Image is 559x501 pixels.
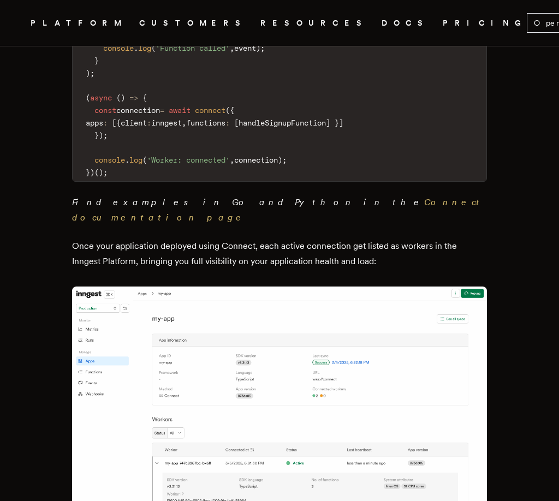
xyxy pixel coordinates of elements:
[186,118,225,127] span: functions
[103,44,134,52] span: console
[147,118,151,127] span: :
[443,16,527,30] a: PRICING
[116,106,160,115] span: connection
[326,118,330,127] span: ]
[151,118,182,127] span: inngest
[142,93,147,102] span: {
[94,106,116,115] span: const
[225,106,230,115] span: (
[339,118,343,127] span: ]
[256,44,260,52] span: )
[151,44,156,52] span: (
[278,156,282,164] span: )
[116,93,121,102] span: (
[234,44,256,52] span: event
[94,56,99,65] span: }
[72,238,487,269] p: Once your application deployed using Connect, each active connection get listed as workers in the...
[139,16,247,30] a: CUSTOMERS
[86,93,90,102] span: (
[134,44,138,52] span: .
[116,118,121,127] span: {
[103,168,108,177] span: ;
[156,44,230,52] span: 'Function called'
[86,118,103,127] span: apps
[142,156,147,164] span: (
[160,106,164,115] span: =
[230,44,234,52] span: ,
[103,118,108,127] span: :
[169,106,191,115] span: await
[121,93,125,102] span: )
[230,106,234,115] span: {
[129,93,138,102] span: =>
[147,156,230,164] span: 'Worker: connected'
[335,118,339,127] span: }
[31,16,126,30] button: PLATFORM
[86,168,90,177] span: }
[72,197,484,223] em: Find examples in Go and Python in the
[94,168,99,177] span: (
[138,44,151,52] span: log
[94,156,125,164] span: console
[239,118,326,127] span: handleSignupFunction
[125,156,129,164] span: .
[129,156,142,164] span: log
[234,118,239,127] span: [
[182,118,186,127] span: ,
[282,156,287,164] span: ;
[195,106,225,115] span: connect
[112,118,116,127] span: [
[121,118,147,127] span: client
[225,118,230,127] span: :
[90,93,112,102] span: async
[90,69,94,77] span: ;
[382,16,430,30] a: DOCS
[260,44,265,52] span: ;
[260,16,368,30] button: RESOURCES
[99,168,103,177] span: )
[103,131,108,140] span: ;
[86,69,90,77] span: )
[94,131,99,140] span: }
[72,197,484,223] a: Connect documentation page
[99,131,103,140] span: )
[90,168,94,177] span: )
[230,156,234,164] span: ,
[234,156,278,164] span: connection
